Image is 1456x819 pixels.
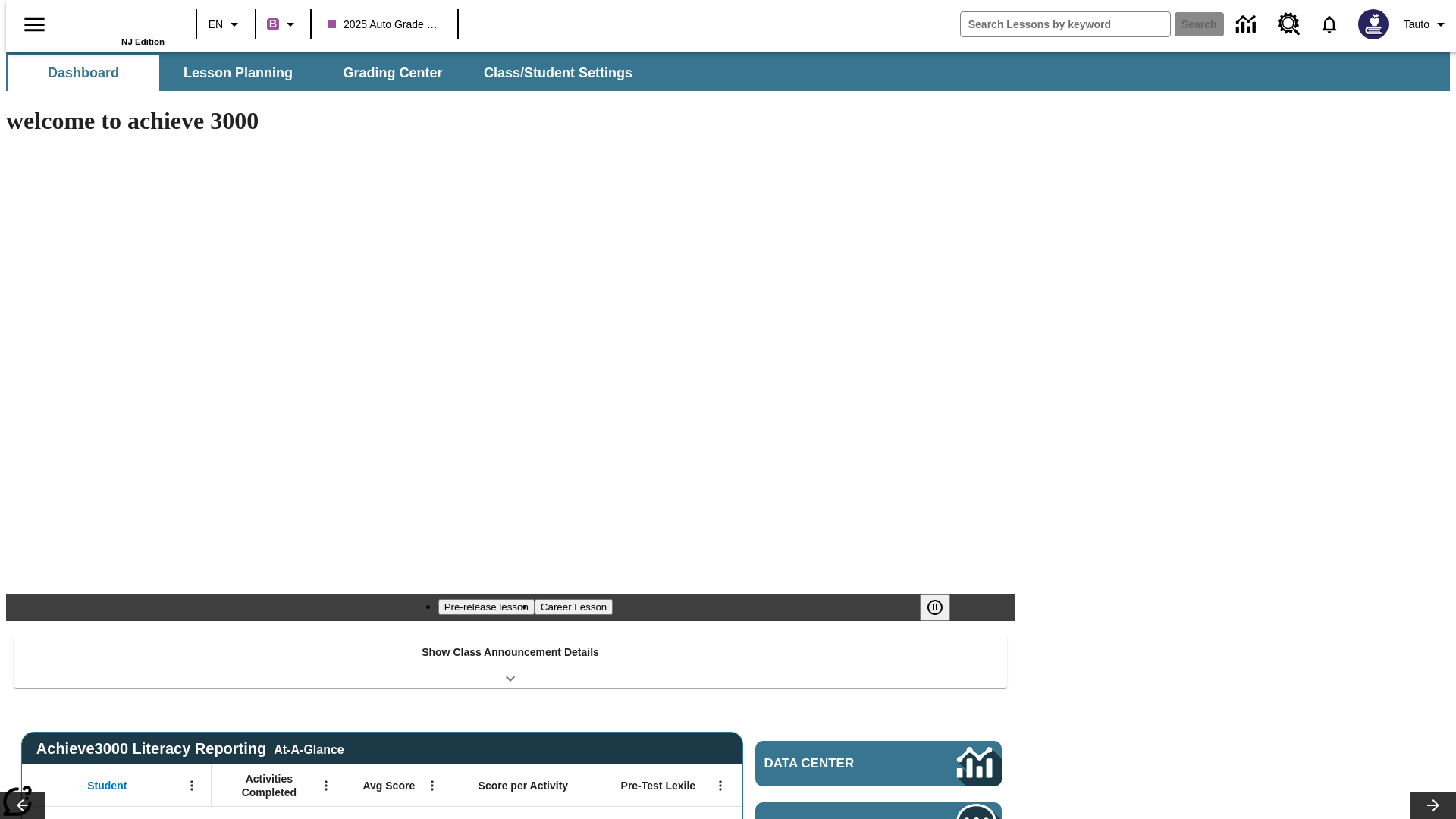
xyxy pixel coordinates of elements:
[438,599,535,615] button: Slide 1 Pre-release lesson
[1349,5,1398,44] button: Select a new avatar
[961,12,1170,36] input: search field
[535,599,613,615] button: Slide 2 Career Lesson
[317,55,469,91] button: Grading Center
[315,774,337,797] button: Open Menu
[920,594,950,621] button: Pause
[6,55,646,91] div: SubNavbar
[621,779,696,792] span: Pre-Test Lexile
[12,2,57,47] button: Open side menu
[209,17,223,33] span: EN
[6,52,1450,91] div: SubNavbar
[36,740,344,758] span: Achieve3000 Literacy Reporting
[1227,4,1269,45] a: Data Center
[162,55,314,91] button: Lesson Planning
[121,37,165,46] span: NJ Edition
[472,55,645,91] button: Class/Student Settings
[1310,5,1349,44] a: Notifications
[1404,17,1429,33] span: Tauto
[421,774,444,797] button: Open Menu
[6,107,1015,135] h1: welcome to achieve 3000
[48,64,119,82] span: Dashboard
[1358,9,1389,39] img: Avatar
[1410,792,1456,819] button: Lesson carousel, Next
[261,11,306,38] button: Boost Class color is purple. Change class color
[66,7,165,37] a: Home
[479,779,569,792] span: Score per Activity
[920,594,965,621] div: Pause
[328,17,441,33] span: 2025 Auto Grade 1 C
[14,635,1007,688] div: Show Class Announcement Details
[87,779,127,792] span: Student
[184,64,293,82] span: Lesson Planning
[1398,11,1456,38] button: Profile/Settings
[709,774,732,797] button: Open Menu
[755,741,1002,786] a: Data Center
[362,779,415,792] span: Avg Score
[274,740,344,757] div: At-A-Glance
[202,11,250,38] button: Language: EN, Select a language
[8,55,159,91] button: Dashboard
[66,5,165,46] div: Home
[764,756,906,771] span: Data Center
[219,772,319,799] span: Activities Completed
[1269,4,1310,45] a: Resource Center, Will open in new tab
[484,64,632,82] span: Class/Student Settings
[422,645,599,661] p: Show Class Announcement Details
[269,14,277,33] span: B
[343,64,442,82] span: Grading Center
[180,774,203,797] button: Open Menu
